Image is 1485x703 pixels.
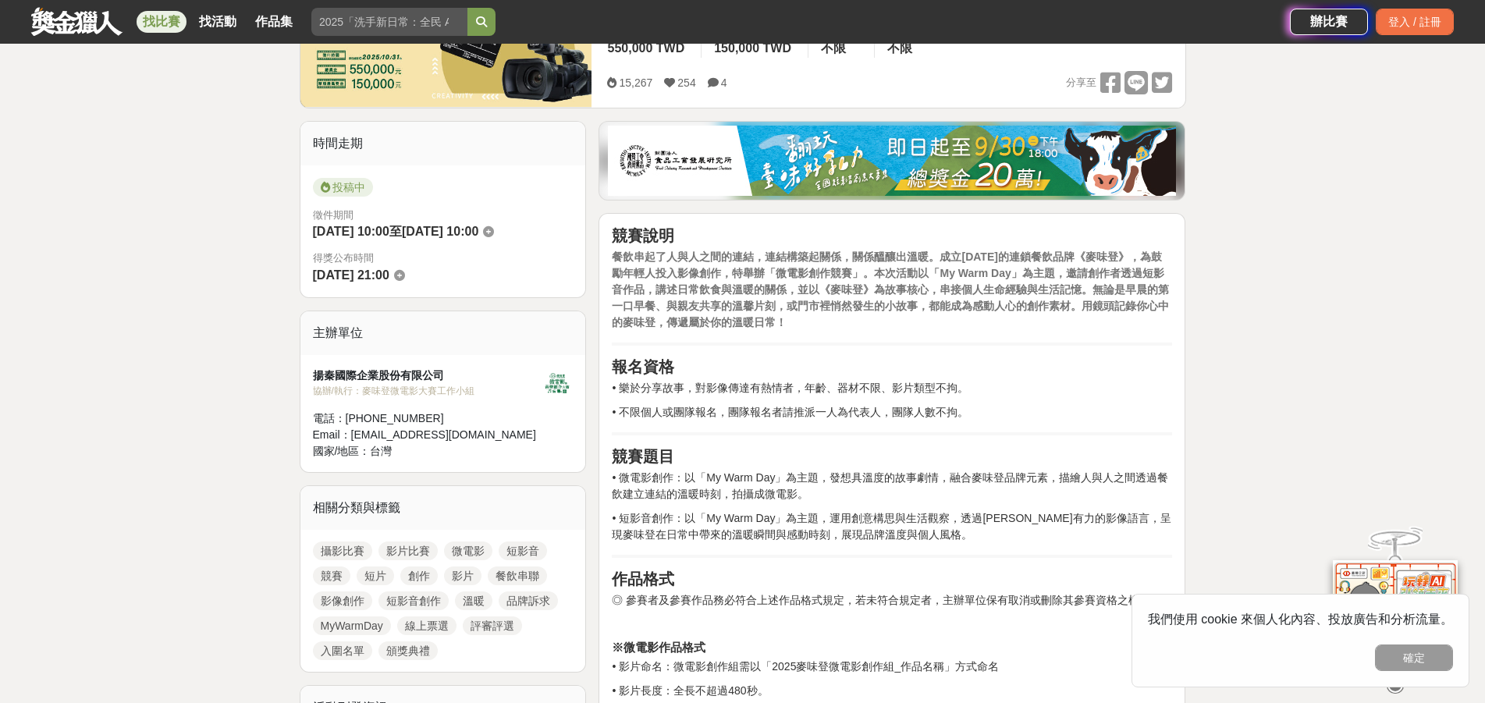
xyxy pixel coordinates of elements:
div: 相關分類與標籤 [300,486,586,530]
a: 溫暖 [455,591,492,610]
a: 影片比賽 [378,541,438,560]
p: ◎ 參賽者及參賽作品務必符合上述作品格式規定，若未符合規定者，主辦單位保有取消或刪除其參賽資格之權力。 [612,592,1172,609]
span: 得獎公布時間 [313,250,574,266]
a: 影像創作 [313,591,372,610]
div: 登入 / 註冊 [1376,9,1454,35]
div: 電話： [PHONE_NUMBER] [313,410,542,427]
span: 15,267 [619,76,652,89]
span: 254 [677,76,695,89]
strong: 餐飲串起了人與人之間的連結，連結構築起關係，關係醞釀出溫暖。成立[DATE]的連鎖餐飲品牌《麥味登》，為鼓勵年輕人投入影像創作，特舉辦「微電影創作競賽」。本次活動以「My Warm Day」為主... [612,250,1169,328]
span: 徵件期間 [313,209,353,221]
strong: ※微電影作品格式 [612,641,705,654]
a: 找活動 [193,11,243,33]
span: 至 [389,225,402,238]
button: 確定 [1375,644,1453,671]
strong: 競賽說明 [612,227,674,244]
a: 作品集 [249,11,299,33]
a: 創作 [400,566,438,585]
div: 揚秦國際企業股份有限公司 [313,367,542,384]
span: 不限 [887,41,912,55]
span: 550,000 TWD [607,41,684,55]
div: 主辦單位 [300,311,586,355]
a: 攝影比賽 [313,541,372,560]
strong: 作品格式 [612,570,674,588]
p: • 影片命名：微電影創作組需以「2025麥味登微電影創作組_作品名稱」方式命名 [612,659,1172,675]
p: • 影片長度：全長不超過480秒。 [612,683,1172,699]
a: 短影音創作 [378,591,449,610]
a: 辦比賽 [1290,9,1368,35]
span: 不限 [821,41,846,55]
div: 時間走期 [300,122,586,165]
p: • 樂於分享故事，對影像傳達有熱情者，年齡、器材不限、影片類型不拘。 [612,380,1172,396]
p: • 短影音創作：以「My Warm Day」為主題，運用創意構思與生活觀察，透過[PERSON_NAME]有力的影像語言，呈現麥味登在日常中帶來的溫暖瞬間與感動時刻，展現品牌溫度與個人風格。 [612,510,1172,543]
img: 1c81a89c-c1b3-4fd6-9c6e-7d29d79abef5.jpg [608,126,1176,196]
a: 找比賽 [137,11,187,33]
img: d2146d9a-e6f6-4337-9592-8cefde37ba6b.png [1333,560,1458,664]
p: • 不限個人或團隊報名，團隊報名者請推派一人為代表人，團隊人數不拘。 [612,404,1172,421]
span: [DATE] 10:00 [313,225,389,238]
span: 我們使用 cookie 來個人化內容、投放廣告和分析流量。 [1148,612,1453,626]
strong: 報名資格 [612,358,674,375]
div: 協辦/執行： 麥味登微電影大賽工作小組 [313,384,542,398]
a: 線上票選 [397,616,457,635]
a: 短影音 [499,541,547,560]
a: MyWarmDay [313,616,391,635]
strong: 競賽題目 [612,448,674,465]
span: 台灣 [370,445,392,457]
input: 2025「洗手新日常：全民 ALL IN」洗手歌全台徵選 [311,8,467,36]
a: 評審評選 [463,616,522,635]
a: 品牌訴求 [499,591,558,610]
p: • 微電影創作：以「My Warm Day」為主題，發想具溫度的故事劇情，融合麥味登品牌元素，描繪人與人之間透過餐飲建立連結的溫暖時刻，拍攝成微電影。 [612,470,1172,502]
a: 影片 [444,566,481,585]
a: 競賽 [313,566,350,585]
a: 餐飲串聯 [488,566,547,585]
a: 短片 [357,566,394,585]
span: [DATE] 10:00 [402,225,478,238]
span: 分享至 [1066,71,1096,94]
span: 4 [721,76,727,89]
span: [DATE] 21:00 [313,268,389,282]
span: 投稿中 [313,178,373,197]
span: 150,000 TWD [714,41,791,55]
span: 國家/地區： [313,445,371,457]
a: 頒獎典禮 [378,641,438,660]
a: 入圍名單 [313,641,372,660]
a: 微電影 [444,541,492,560]
div: Email： [EMAIL_ADDRESS][DOMAIN_NAME] [313,427,542,443]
